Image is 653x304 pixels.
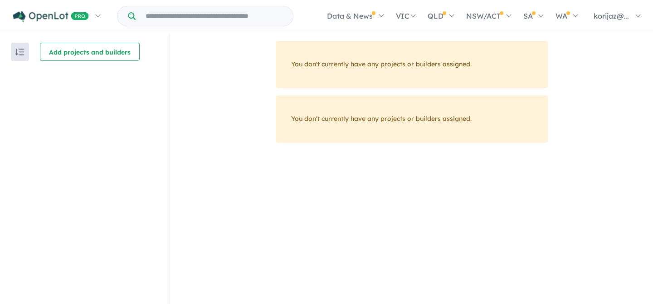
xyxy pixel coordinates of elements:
div: You don't currently have any projects or builders assigned. [276,95,548,143]
input: Try estate name, suburb, builder or developer [137,6,291,26]
span: korijaz@... [594,11,629,20]
button: Add projects and builders [40,43,140,61]
div: You don't currently have any projects or builders assigned. [276,41,548,88]
img: sort.svg [15,49,24,55]
img: Openlot PRO Logo White [13,11,89,22]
